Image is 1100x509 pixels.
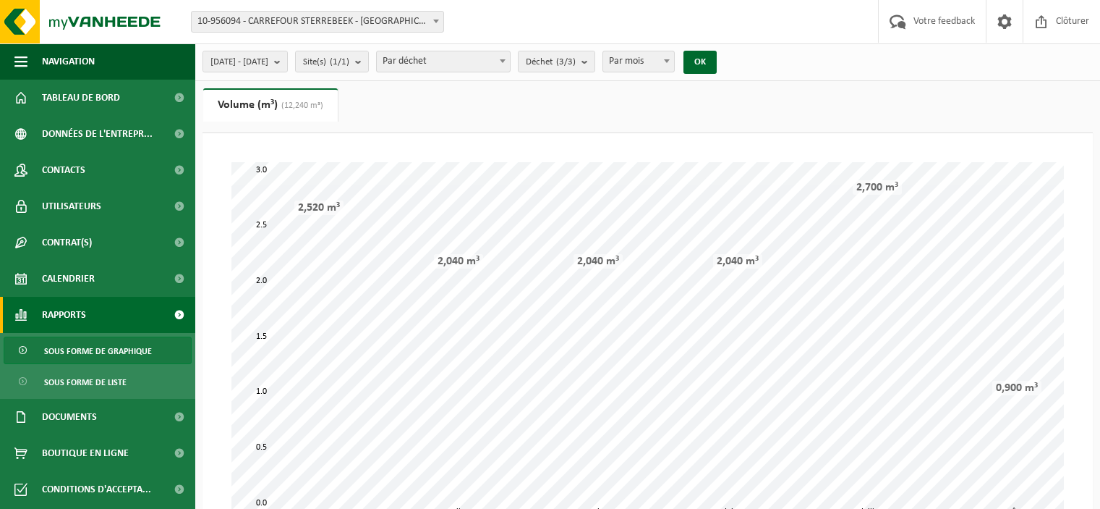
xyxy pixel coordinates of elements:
[4,368,192,395] a: Sous forme de liste
[202,51,288,72] button: [DATE] - [DATE]
[42,435,129,471] span: Boutique en ligne
[518,51,595,72] button: Déchet(3/3)
[683,51,717,74] button: OK
[210,51,268,73] span: [DATE] - [DATE]
[44,369,127,396] span: Sous forme de liste
[4,337,192,364] a: Sous forme de graphique
[203,88,338,122] a: Volume (m³)
[556,57,576,67] count: (3/3)
[44,337,152,365] span: Sous forme de graphique
[278,101,323,110] span: (12,240 m³)
[603,51,674,72] span: Par mois
[330,57,349,67] count: (1/1)
[992,381,1041,395] div: 0,900 m³
[574,254,623,269] div: 2,040 m³
[526,51,576,73] span: Déchet
[42,43,95,80] span: Navigation
[853,180,902,195] div: 2,700 m³
[294,201,344,215] div: 2,520 m³
[42,116,153,152] span: Données de l'entrepr...
[602,51,675,72] span: Par mois
[192,12,443,32] span: 10-956094 - CARREFOUR STERREBEEK - STERREBEEK
[42,152,85,188] span: Contacts
[42,297,86,333] span: Rapports
[42,399,97,435] span: Documents
[295,51,369,72] button: Site(s)(1/1)
[42,188,101,224] span: Utilisateurs
[42,261,95,297] span: Calendrier
[191,11,444,33] span: 10-956094 - CARREFOUR STERREBEEK - STERREBEEK
[42,80,120,116] span: Tableau de bord
[377,51,510,72] span: Par déchet
[42,224,92,261] span: Contrat(s)
[42,471,151,508] span: Conditions d'accepta...
[303,51,349,73] span: Site(s)
[713,254,762,269] div: 2,040 m³
[376,51,511,72] span: Par déchet
[434,254,483,269] div: 2,040 m³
